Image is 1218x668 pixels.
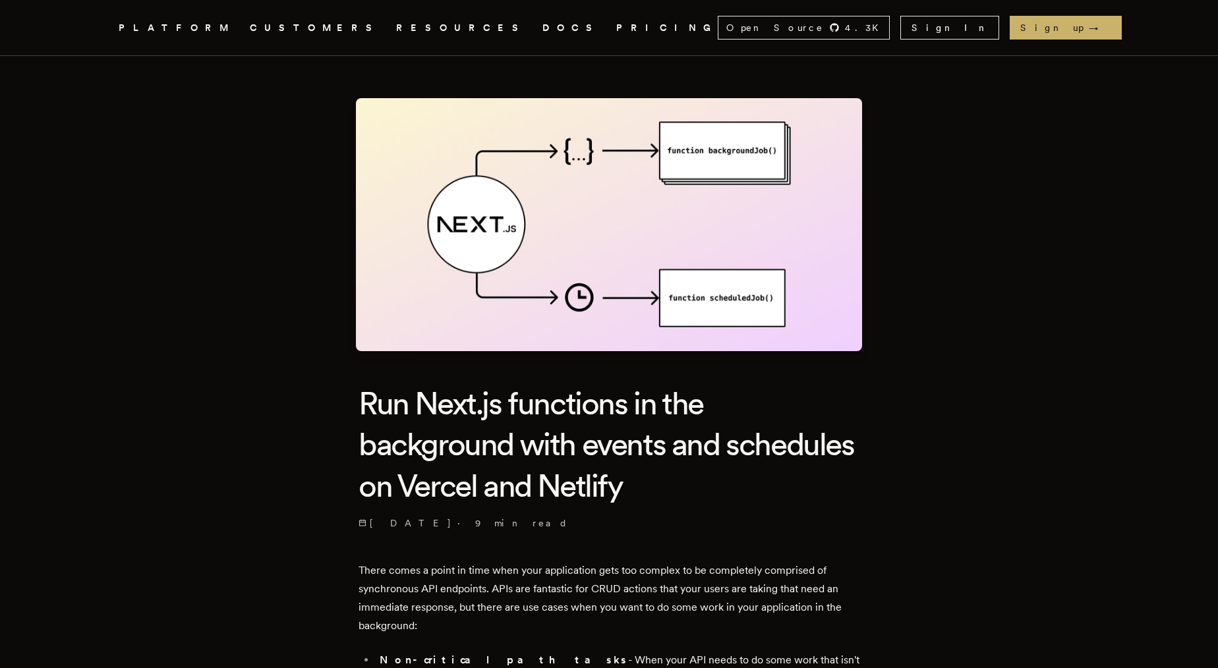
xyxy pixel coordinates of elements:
[359,516,859,530] p: ·
[726,21,824,34] span: Open Source
[250,20,380,36] a: CUSTOMERS
[542,20,600,36] a: DOCS
[359,516,452,530] span: [DATE]
[1010,16,1122,40] a: Sign up
[380,654,628,666] strong: Non-critical path tasks
[845,21,886,34] span: 4.3 K
[900,16,999,40] a: Sign In
[396,20,527,36] button: RESOURCES
[1089,21,1111,34] span: →
[356,98,862,351] img: Featured image for Run Next.js functions in the background with events and schedules on Vercel an...
[119,20,234,36] button: PLATFORM
[359,561,859,635] p: There comes a point in time when your application gets too complex to be completely comprised of ...
[616,20,718,36] a: PRICING
[475,516,568,530] span: 9 min read
[359,383,859,506] h1: Run Next.js functions in the background with events and schedules on Vercel and Netlify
